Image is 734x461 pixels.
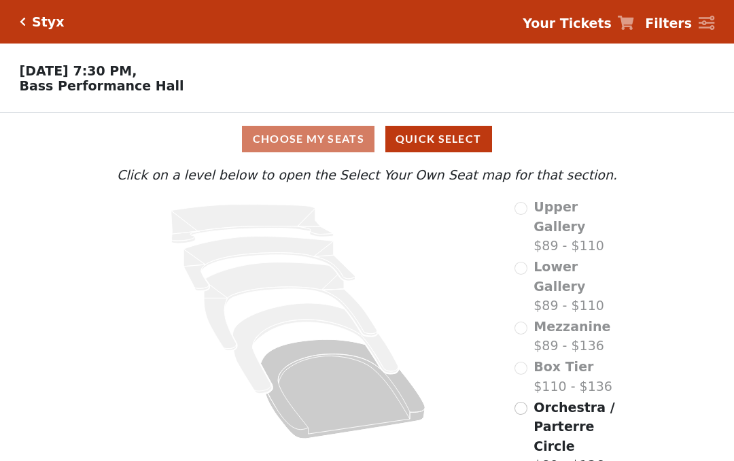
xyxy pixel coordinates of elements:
[171,205,334,243] path: Upper Gallery - Seats Available: 0
[32,14,64,30] h5: Styx
[534,257,633,315] label: $89 - $110
[534,197,633,256] label: $89 - $110
[534,400,614,454] span: Orchestra / Parterre Circle
[101,165,633,185] p: Click on a level below to open the Select Your Own Seat map for that section.
[523,14,634,33] a: Your Tickets
[645,16,692,31] strong: Filters
[645,14,714,33] a: Filters
[534,357,612,396] label: $110 - $136
[20,17,26,27] a: Click here to go back to filters
[534,317,610,356] label: $89 - $136
[534,259,585,294] span: Lower Gallery
[523,16,612,31] strong: Your Tickets
[183,237,355,291] path: Lower Gallery - Seats Available: 0
[534,319,610,334] span: Mezzanine
[534,359,593,374] span: Box Tier
[261,339,425,439] path: Orchestra / Parterre Circle - Seats Available: 244
[534,199,585,234] span: Upper Gallery
[385,126,492,152] button: Quick Select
